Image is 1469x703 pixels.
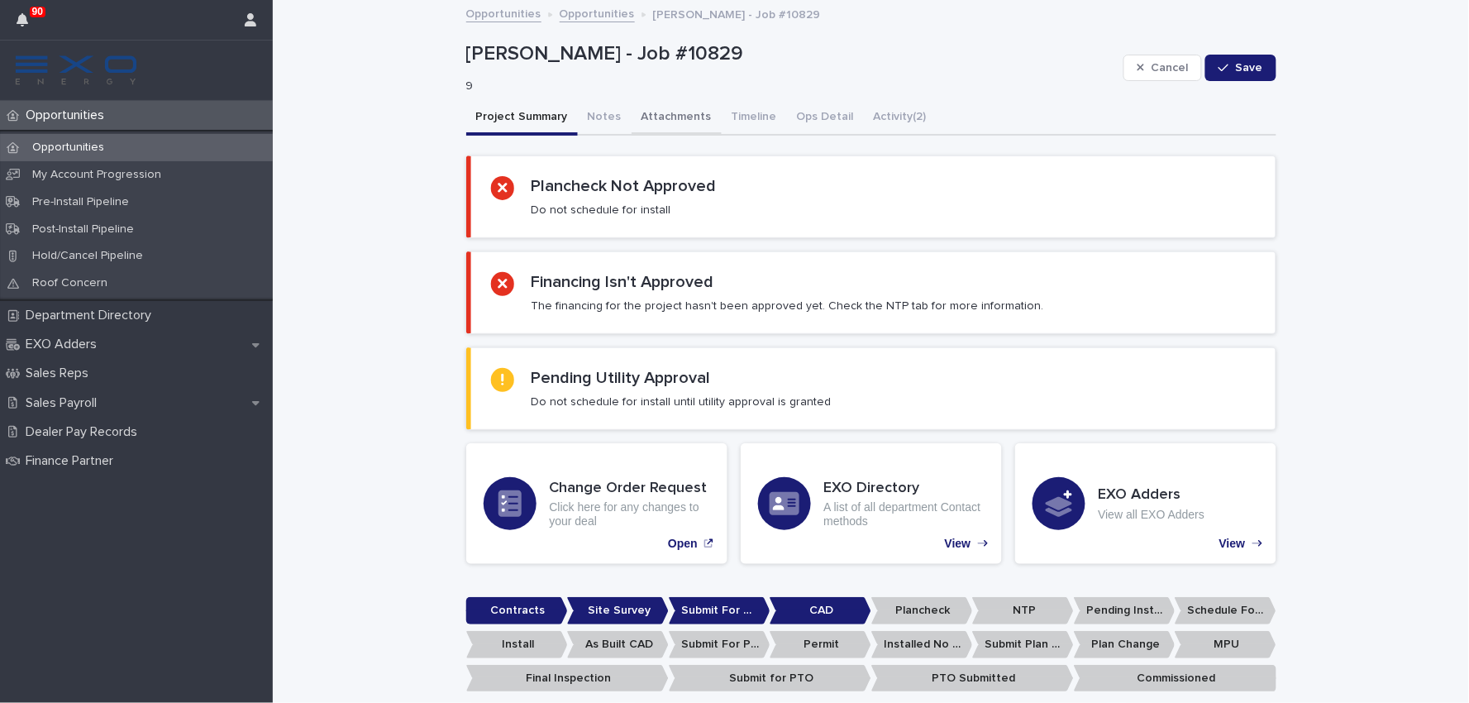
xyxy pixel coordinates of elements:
[17,10,38,40] div: 90
[466,3,541,22] a: Opportunities
[19,168,174,182] p: My Account Progression
[653,4,821,22] p: [PERSON_NAME] - Job #10829
[531,272,713,292] h2: Financing Isn't Approved
[824,500,985,528] p: A list of all department Contact methods
[19,222,147,237] p: Post-Install Pipeline
[531,176,716,196] h2: Plancheck Not Approved
[531,368,710,388] h2: Pending Utility Approval
[19,141,117,155] p: Opportunities
[531,395,831,409] p: Do not schedule for install until utility approval is granted
[19,108,117,123] p: Opportunities
[722,101,787,136] button: Timeline
[19,276,121,290] p: Roof Concern
[1219,537,1246,551] p: View
[945,537,971,551] p: View
[550,500,710,528] p: Click here for any changes to your deal
[19,366,102,381] p: Sales Reps
[19,453,126,469] p: Finance Partner
[1099,486,1205,505] h3: EXO Adders
[1236,62,1263,74] span: Save
[466,597,568,624] p: Contracts
[567,631,669,658] p: As Built CAD
[19,195,142,209] p: Pre-Install Pipeline
[669,597,770,624] p: Submit For CAD
[19,308,165,323] p: Department Directory
[466,101,578,136] button: Project Summary
[19,337,110,352] p: EXO Adders
[1151,62,1188,74] span: Cancel
[567,597,669,624] p: Site Survey
[1074,631,1176,658] p: Plan Change
[13,54,139,87] img: FKS5r6ZBThi8E5hshIGi
[466,631,568,658] p: Install
[770,631,871,658] p: Permit
[972,631,1074,658] p: Submit Plan Change
[531,203,670,218] p: Do not schedule for install
[466,665,669,692] p: Final Inspection
[972,597,1074,624] p: NTP
[466,443,727,564] a: Open
[32,6,43,17] p: 90
[770,597,871,624] p: CAD
[824,480,985,498] h3: EXO Directory
[19,395,110,411] p: Sales Payroll
[466,42,1117,66] p: [PERSON_NAME] - Job #10829
[1175,631,1276,658] p: MPU
[871,631,973,658] p: Installed No Permit
[1123,55,1203,81] button: Cancel
[1175,597,1276,624] p: Schedule For Install
[1099,508,1205,522] p: View all EXO Adders
[578,101,632,136] button: Notes
[669,665,871,692] p: Submit for PTO
[669,631,770,658] p: Submit For Permit
[668,537,698,551] p: Open
[19,424,150,440] p: Dealer Pay Records
[560,3,635,22] a: Opportunities
[1205,55,1276,81] button: Save
[871,665,1074,692] p: PTO Submitted
[466,79,1110,93] p: 9
[1074,597,1176,624] p: Pending Install Task
[632,101,722,136] button: Attachments
[1015,443,1276,564] a: View
[19,249,156,263] p: Hold/Cancel Pipeline
[741,443,1002,564] a: View
[531,299,1043,313] p: The financing for the project hasn't been approved yet. Check the NTP tab for more information.
[550,480,710,498] h3: Change Order Request
[871,597,973,624] p: Plancheck
[1074,665,1276,692] p: Commissioned
[787,101,864,136] button: Ops Detail
[864,101,937,136] button: Activity (2)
